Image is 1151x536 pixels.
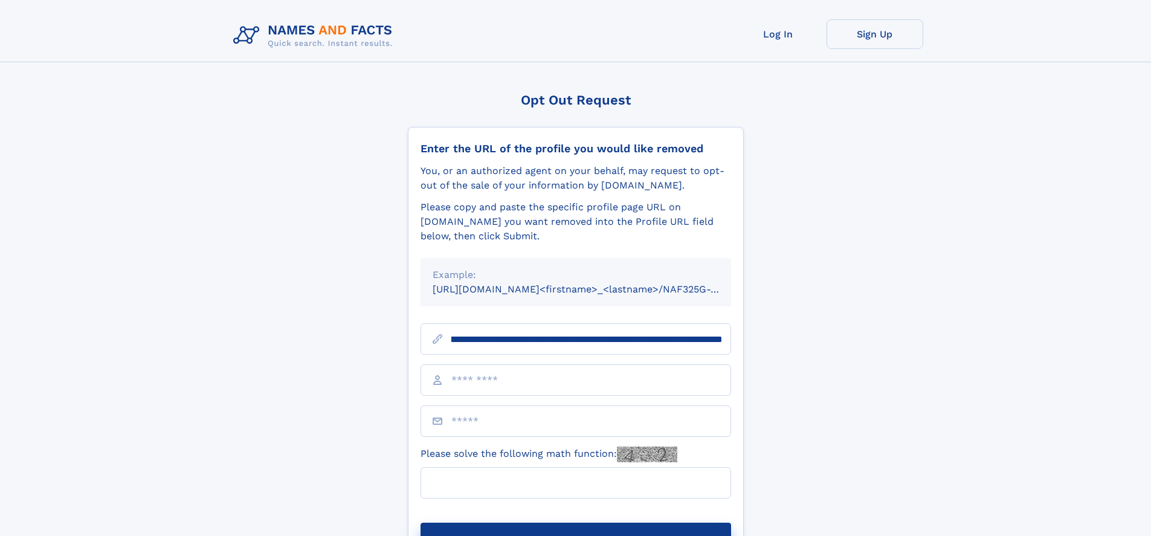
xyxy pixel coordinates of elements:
[421,200,731,244] div: Please copy and paste the specific profile page URL on [DOMAIN_NAME] you want removed into the Pr...
[421,142,731,155] div: Enter the URL of the profile you would like removed
[408,92,744,108] div: Opt Out Request
[228,19,402,52] img: Logo Names and Facts
[433,268,719,282] div: Example:
[730,19,827,49] a: Log In
[433,283,754,295] small: [URL][DOMAIN_NAME]<firstname>_<lastname>/NAF325G-xxxxxxxx
[827,19,923,49] a: Sign Up
[421,447,677,462] label: Please solve the following math function:
[421,164,731,193] div: You, or an authorized agent on your behalf, may request to opt-out of the sale of your informatio...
